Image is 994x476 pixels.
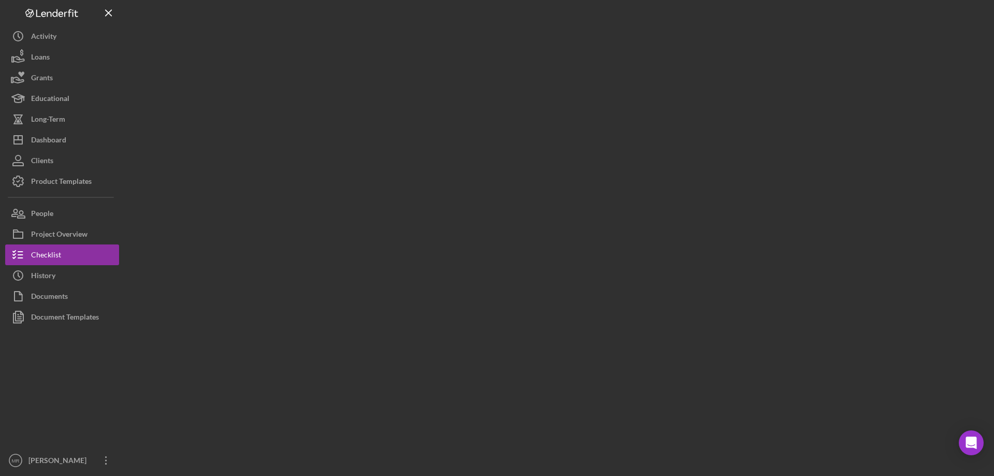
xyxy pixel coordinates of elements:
text: MR [12,458,20,464]
div: [PERSON_NAME] [26,450,93,473]
button: Clients [5,150,119,171]
button: Project Overview [5,224,119,244]
button: Loans [5,47,119,67]
button: Product Templates [5,171,119,192]
div: People [31,203,53,226]
button: People [5,203,119,224]
button: MR[PERSON_NAME] [5,450,119,471]
div: Open Intercom Messenger [959,430,984,455]
button: Educational [5,88,119,109]
div: Checklist [31,244,61,268]
div: Documents [31,286,68,309]
div: Clients [31,150,53,174]
div: Activity [31,26,56,49]
div: Project Overview [31,224,87,247]
button: Dashboard [5,129,119,150]
button: Checklist [5,244,119,265]
div: Grants [31,67,53,91]
button: Document Templates [5,307,119,327]
div: History [31,265,55,289]
button: Grants [5,67,119,88]
div: Product Templates [31,171,92,194]
button: Documents [5,286,119,307]
div: Long-Term [31,109,65,132]
button: Activity [5,26,119,47]
div: Dashboard [31,129,66,153]
button: History [5,265,119,286]
div: Document Templates [31,307,99,330]
div: Educational [31,88,69,111]
button: Long-Term [5,109,119,129]
div: Loans [31,47,50,70]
